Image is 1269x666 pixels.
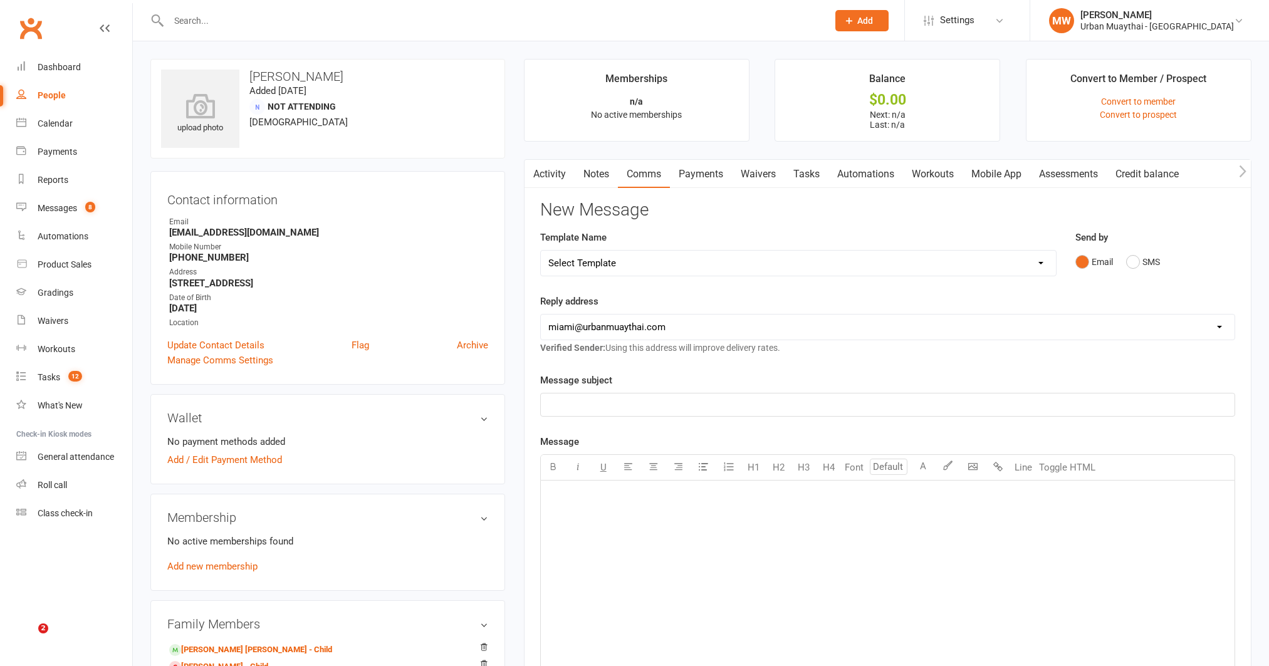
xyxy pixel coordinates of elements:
a: Tasks [785,160,828,189]
a: Credit balance [1107,160,1188,189]
a: Messages 8 [16,194,132,222]
strong: Verified Sender: [540,343,605,353]
a: Calendar [16,110,132,138]
div: [PERSON_NAME] [1080,9,1234,21]
button: A [911,455,936,480]
span: Not Attending [268,101,336,112]
strong: [DATE] [169,303,488,314]
div: Email [169,216,488,228]
label: Message subject [540,373,612,388]
a: Tasks 12 [16,363,132,392]
div: Memberships [605,71,667,93]
a: Automations [16,222,132,251]
div: Product Sales [38,259,91,269]
div: Balance [869,71,906,93]
div: Reports [38,175,68,185]
a: Manage Comms Settings [167,353,273,368]
h3: Wallet [167,411,488,425]
p: Next: n/a Last: n/a [786,110,988,130]
span: No active memberships [591,110,682,120]
h3: New Message [540,200,1235,220]
strong: n/a [630,96,643,107]
a: Notes [575,160,618,189]
a: Comms [618,160,670,189]
button: H3 [791,455,817,480]
div: Urban Muaythai - [GEOGRAPHIC_DATA] [1080,21,1234,32]
div: Calendar [38,118,73,128]
span: Settings [940,6,974,34]
strong: [PHONE_NUMBER] [169,252,488,263]
a: Product Sales [16,251,132,279]
div: Convert to Member / Prospect [1070,71,1206,93]
a: Dashboard [16,53,132,81]
div: Workouts [38,344,75,354]
div: General attendance [38,452,114,462]
div: MW [1049,8,1074,33]
a: [PERSON_NAME] [PERSON_NAME] - Child [169,643,332,657]
div: Dashboard [38,62,81,72]
a: Workouts [16,335,132,363]
button: Email [1075,250,1113,274]
span: 12 [68,371,82,382]
a: Waivers [16,307,132,335]
button: Font [842,455,867,480]
a: Convert to member [1101,96,1176,107]
span: U [600,462,607,473]
a: Automations [828,160,903,189]
button: Toggle HTML [1036,455,1099,480]
a: Reports [16,166,132,194]
span: [DEMOGRAPHIC_DATA] [249,117,348,128]
a: Mobile App [963,160,1030,189]
h3: Family Members [167,617,488,631]
div: Roll call [38,480,67,490]
a: Clubworx [15,13,46,44]
a: Archive [457,338,488,353]
button: H1 [741,455,766,480]
button: H2 [766,455,791,480]
a: Payments [670,160,732,189]
a: People [16,81,132,110]
a: Waivers [732,160,785,189]
label: Template Name [540,230,607,245]
div: Automations [38,231,88,241]
a: Gradings [16,279,132,307]
div: $0.00 [786,93,988,107]
div: People [38,90,66,100]
label: Message [540,434,579,449]
button: SMS [1126,250,1160,274]
div: Mobile Number [169,241,488,253]
button: U [591,455,616,480]
strong: [EMAIL_ADDRESS][DOMAIN_NAME] [169,227,488,238]
div: upload photo [161,93,239,135]
span: Add [857,16,873,26]
a: Add new membership [167,561,258,572]
a: Payments [16,138,132,166]
h3: [PERSON_NAME] [161,70,494,83]
h3: Membership [167,511,488,524]
a: Convert to prospect [1100,110,1177,120]
input: Default [870,459,907,475]
p: No active memberships found [167,534,488,549]
div: Address [169,266,488,278]
button: Line [1011,455,1036,480]
div: Tasks [38,372,60,382]
a: Update Contact Details [167,338,264,353]
time: Added [DATE] [249,85,306,96]
div: Class check-in [38,508,93,518]
div: Date of Birth [169,292,488,304]
div: Waivers [38,316,68,326]
button: Add [835,10,889,31]
strong: [STREET_ADDRESS] [169,278,488,289]
div: Gradings [38,288,73,298]
a: Workouts [903,160,963,189]
a: Add / Edit Payment Method [167,452,282,467]
div: What's New [38,400,83,410]
div: Location [169,317,488,329]
div: Messages [38,203,77,213]
h3: Contact information [167,188,488,207]
a: Flag [352,338,369,353]
label: Reply address [540,294,598,309]
button: H4 [817,455,842,480]
a: Roll call [16,471,132,499]
span: 2 [38,623,48,633]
